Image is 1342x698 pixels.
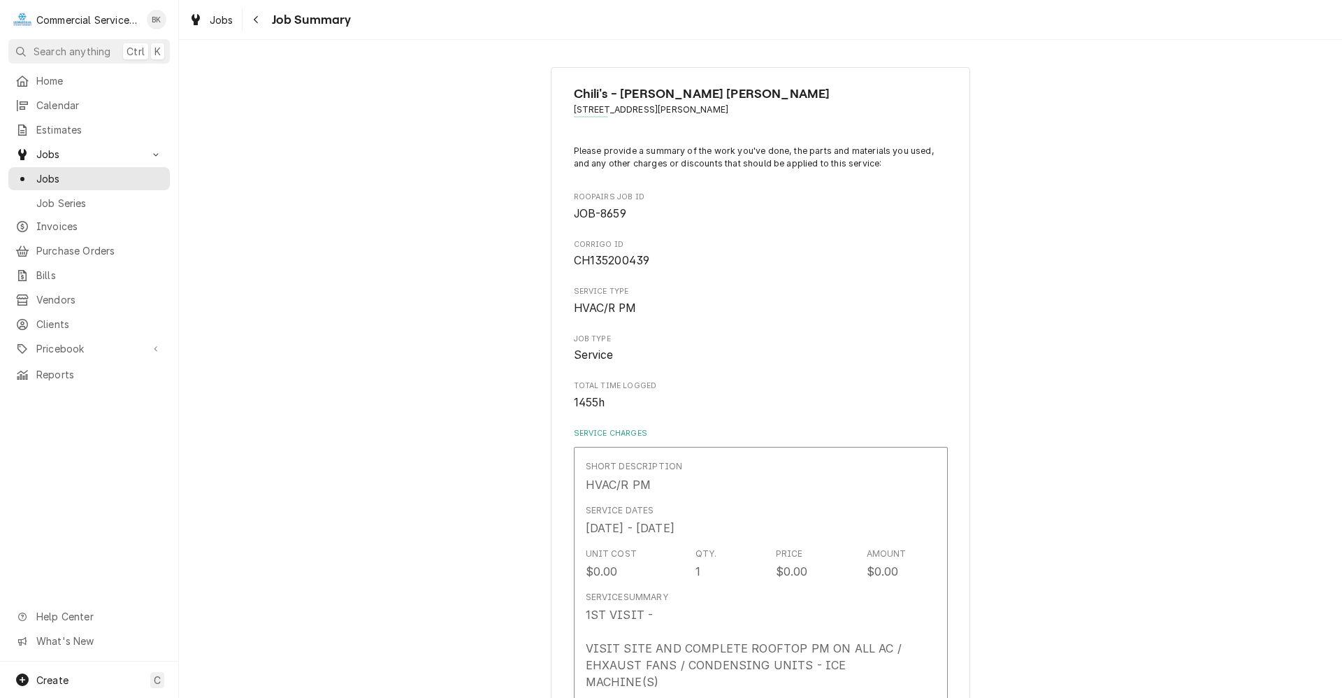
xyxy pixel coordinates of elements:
[695,563,700,580] div: 1
[36,243,163,258] span: Purchase Orders
[127,44,145,59] span: Ctrl
[36,292,163,307] span: Vendors
[36,122,163,137] span: Estimates
[8,288,170,311] a: Vendors
[36,317,163,332] span: Clients
[268,10,352,29] span: Job Summary
[574,301,636,315] span: HVAC/R PM
[36,171,163,186] span: Jobs
[154,673,161,688] span: C
[34,44,110,59] span: Search anything
[36,268,163,283] span: Bills
[8,629,170,653] a: Go to What's New
[13,10,32,29] div: Commercial Service Co.'s Avatar
[8,337,170,360] a: Go to Pricebook
[586,504,654,517] div: Service Dates
[574,347,948,364] span: Job Type
[586,520,674,536] div: [DATE] - [DATE]
[586,460,683,473] div: Short Description
[8,264,170,287] a: Bills
[210,13,233,27] span: Jobs
[574,192,948,222] div: Roopairs Job ID
[574,348,614,362] span: Service
[8,143,170,166] a: Go to Jobs
[574,396,605,409] span: 1455h
[776,548,803,560] div: Price
[574,206,948,222] span: Roopairs Job ID
[36,98,163,113] span: Calendar
[8,118,170,141] a: Estimates
[574,428,948,439] label: Service Charges
[147,10,166,29] div: Brian Key's Avatar
[574,192,948,203] span: Roopairs Job ID
[36,219,163,234] span: Invoices
[183,8,239,31] a: Jobs
[574,286,948,297] span: Service Type
[36,13,139,27] div: Commercial Service Co.
[36,609,161,624] span: Help Center
[574,104,948,116] span: Address
[574,380,948,411] div: Total Time Logged
[574,239,948,250] span: Corrigo ID
[36,367,163,382] span: Reports
[154,44,161,59] span: K
[8,363,170,386] a: Reports
[574,300,948,317] span: Service Type
[8,39,170,64] button: Search anythingCtrlK
[776,563,808,580] div: $0.00
[574,286,948,316] div: Service Type
[147,10,166,29] div: BK
[36,147,142,162] span: Jobs
[695,548,717,560] div: Qty.
[8,94,170,117] a: Calendar
[36,73,163,88] span: Home
[8,313,170,336] a: Clients
[8,192,170,215] a: Job Series
[586,591,668,604] div: Service Summary
[574,145,948,171] p: Please provide a summary of the work you've done, the parts and materials you used, and any other...
[36,196,163,211] span: Job Series
[8,239,170,262] a: Purchase Orders
[574,239,948,269] div: Corrigo ID
[36,634,161,648] span: What's New
[586,548,637,560] div: Unit Cost
[8,69,170,92] a: Home
[574,334,948,345] span: Job Type
[586,476,651,493] div: HVAC/R PM
[574,85,948,127] div: Client Information
[574,85,948,104] span: Name
[586,563,618,580] div: $0.00
[574,334,948,364] div: Job Type
[574,254,650,267] span: CH135200439
[867,563,899,580] div: $0.00
[13,10,32,29] div: C
[36,674,68,686] span: Create
[8,215,170,238] a: Invoices
[574,252,948,269] span: Corrigo ID
[245,8,268,31] button: Navigate back
[8,605,170,628] a: Go to Help Center
[574,207,626,220] span: JOB-8659
[867,548,907,560] div: Amount
[574,380,948,392] span: Total Time Logged
[36,341,142,356] span: Pricebook
[574,394,948,411] span: Total Time Logged
[8,167,170,190] a: Jobs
